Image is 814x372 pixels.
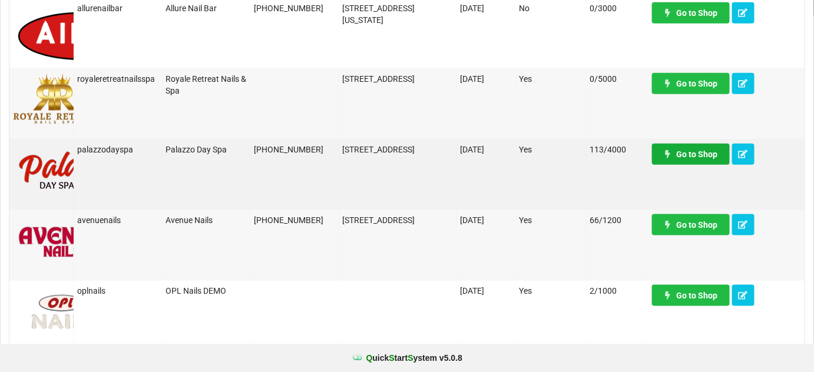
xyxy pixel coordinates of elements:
div: Allure Nail Bar [166,2,247,14]
div: 113/4000 [590,144,642,155]
div: [STREET_ADDRESS] [342,144,454,155]
div: OPL Nails DEMO [166,285,247,297]
div: Yes [519,285,583,297]
img: AvenueNails-Logo.png [12,214,111,273]
div: palazzodayspa [77,144,159,155]
div: [STREET_ADDRESS] [342,73,454,85]
div: Palazzo Day Spa [166,144,247,155]
img: logo-RoyaleRetreatNailSpa-removebg-preview.png [12,73,101,132]
div: 2/1000 [590,285,642,297]
div: [DATE] [460,214,512,226]
div: [PHONE_NUMBER] [254,144,336,155]
div: [DATE] [460,144,512,155]
span: S [408,353,413,363]
a: Go to Shop [652,144,730,165]
div: [STREET_ADDRESS][US_STATE] [342,2,454,26]
div: allurenailbar [77,2,159,14]
div: Avenue Nails [166,214,247,226]
div: 0/3000 [590,2,642,14]
div: No [519,2,583,14]
div: Yes [519,73,583,85]
div: [STREET_ADDRESS] [342,214,454,226]
b: uick tart ystem v 5.0.8 [366,352,462,364]
a: Go to Shop [652,2,730,24]
div: 0/5000 [590,73,642,85]
div: [DATE] [460,73,512,85]
img: logo.png [12,2,426,61]
div: Yes [519,214,583,226]
div: [PHONE_NUMBER] [254,2,336,14]
img: OPLNails-Logo.png [12,285,111,344]
div: Royale Retreat Nails & Spa [166,73,247,97]
div: [PHONE_NUMBER] [254,214,336,226]
div: [DATE] [460,2,512,14]
a: Go to Shop [652,73,730,94]
div: Yes [519,144,583,155]
div: oplnails [77,285,159,297]
a: Go to Shop [652,285,730,306]
img: favicon.ico [352,352,363,364]
span: Q [366,353,373,363]
div: royaleretreatnailsspa [77,73,159,85]
div: 66/1200 [590,214,642,226]
a: Go to Shop [652,214,730,235]
span: S [389,353,395,363]
div: avenuenails [77,214,159,226]
img: PalazzoDaySpaNails-Logo.png [12,144,130,202]
div: [DATE] [460,285,512,297]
